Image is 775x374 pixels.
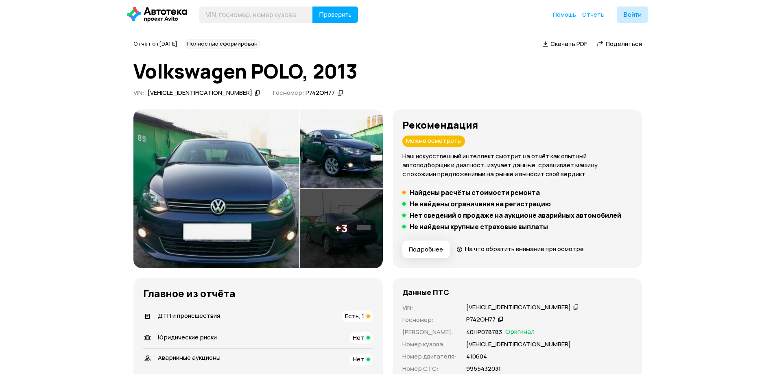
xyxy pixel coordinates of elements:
p: VIN : [402,303,456,312]
div: Полностью сформирован [184,39,261,49]
a: Поделиться [597,39,642,48]
div: [VEHICLE_IDENTIFICATION_NUMBER] [466,303,571,312]
div: [VEHICLE_IDENTIFICATION_NUMBER] [148,89,252,97]
a: Помощь [553,11,576,19]
button: Войти [617,7,648,23]
span: Нет [353,333,364,342]
h5: Не найдены крупные страховые выплаты [410,223,548,231]
h5: Нет сведений о продаже на аукционе аварийных автомобилей [410,211,621,219]
a: Отчёты [582,11,605,19]
span: VIN : [133,88,144,97]
p: Наш искусственный интеллект смотрит на отчёт как опытный автоподборщик и диагност: изучает данные... [402,152,632,179]
h4: Данные ПТС [402,288,449,297]
input: VIN, госномер, номер кузова [199,7,313,23]
a: Скачать PDF [543,39,587,48]
h3: Рекомендация [402,119,632,131]
p: Госномер : [402,315,456,324]
p: 9955432031 [466,364,501,373]
span: Проверить [319,11,351,18]
span: На что обратить внимание при осмотре [465,245,584,253]
span: Подробнее [409,245,443,254]
div: Р742ОН77 [466,315,496,324]
a: На что обратить внимание при осмотре [456,245,584,253]
p: 410604 [466,352,487,361]
button: Проверить [312,7,358,23]
span: Поделиться [606,39,642,48]
div: Р742ОН77 [306,89,335,97]
h1: Volkswagen POLO, 2013 [133,60,642,82]
span: ДТП и происшествия [158,311,220,320]
div: Можно осмотреть [402,136,465,147]
span: Скачать PDF [550,39,587,48]
p: Номер кузова : [402,340,456,349]
span: Нет [353,355,364,363]
span: Войти [623,11,642,18]
span: Оригинал [505,328,535,337]
p: 40НР078783 [466,328,502,337]
span: Юридические риски [158,333,217,341]
h5: Не найдены ограничения на регистрацию [410,200,551,208]
p: [PERSON_NAME] : [402,328,456,337]
p: [VEHICLE_IDENTIFICATION_NUMBER] [466,340,571,349]
span: Отчёт от [DATE] [133,40,177,47]
button: Подробнее [402,241,450,258]
span: Отчёты [582,11,605,18]
p: Номер СТС : [402,364,456,373]
span: Помощь [553,11,576,18]
span: Есть, 1 [345,312,364,320]
span: Аварийные аукционы [158,353,220,362]
h3: Главное из отчёта [143,288,373,299]
h5: Найдены расчёты стоимости ремонта [410,188,540,197]
p: Номер двигателя : [402,352,456,361]
span: Госномер: [273,88,304,97]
